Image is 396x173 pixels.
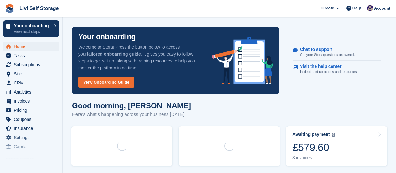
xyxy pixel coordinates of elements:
a: menu [3,60,59,69]
p: Visit the help center [300,64,353,69]
a: Your onboarding View next steps [3,20,59,37]
a: menu [3,115,59,124]
span: Capital [14,142,51,151]
p: Your onboarding [14,24,51,28]
h1: Good morning, [PERSON_NAME] [72,101,191,110]
span: Sites [14,69,51,78]
span: Storefront [6,156,62,163]
span: Coupons [14,115,51,124]
div: Awaiting payment [292,132,330,137]
a: menu [3,106,59,115]
img: Jim [367,5,373,11]
a: menu [3,78,59,87]
img: onboarding-info-6c161a55d2c0e0a8cae90662b2fe09162a5109e8cc188191df67fb4f79e88e88.svg [212,37,273,84]
p: Welcome to Stora! Press the button below to access your . It gives you easy to follow steps to ge... [78,44,202,71]
a: menu [3,88,59,96]
p: In-depth set up guides and resources. [300,69,358,74]
span: Home [14,42,51,51]
a: Livi Self Storage [17,3,61,14]
a: menu [3,124,59,133]
span: Account [374,5,390,12]
img: stora-icon-8386f47178a22dfd0bd8f6a31ec36ba5ce8667c1dd55bd0f319d3a0aa187defe.svg [5,4,14,13]
div: £579.60 [292,141,335,154]
div: 3 invoices [292,155,335,160]
p: Your onboarding [78,33,136,41]
a: menu [3,97,59,105]
span: Settings [14,133,51,142]
span: Create [321,5,334,11]
span: Insurance [14,124,51,133]
a: Chat to support Get your Stora questions answered. [293,44,381,61]
a: menu [3,51,59,60]
a: Visit the help center In-depth set up guides and resources. [293,61,381,78]
p: Here's what's happening across your business [DATE] [72,111,191,118]
span: CRM [14,78,51,87]
span: Invoices [14,97,51,105]
span: Tasks [14,51,51,60]
span: Analytics [14,88,51,96]
a: menu [3,142,59,151]
p: Chat to support [300,47,350,52]
span: Subscriptions [14,60,51,69]
a: menu [3,133,59,142]
strong: tailored onboarding guide [87,51,141,57]
a: menu [3,69,59,78]
p: View next steps [14,29,51,35]
a: Awaiting payment £579.60 3 invoices [286,126,387,166]
p: Get your Stora questions answered. [300,52,355,57]
a: View Onboarding Guide [78,77,134,88]
img: icon-info-grey-7440780725fd019a000dd9b08b2336e03edf1995a4989e88bcd33f0948082b44.svg [332,133,335,137]
a: menu [3,42,59,51]
span: Pricing [14,106,51,115]
span: Help [352,5,361,11]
